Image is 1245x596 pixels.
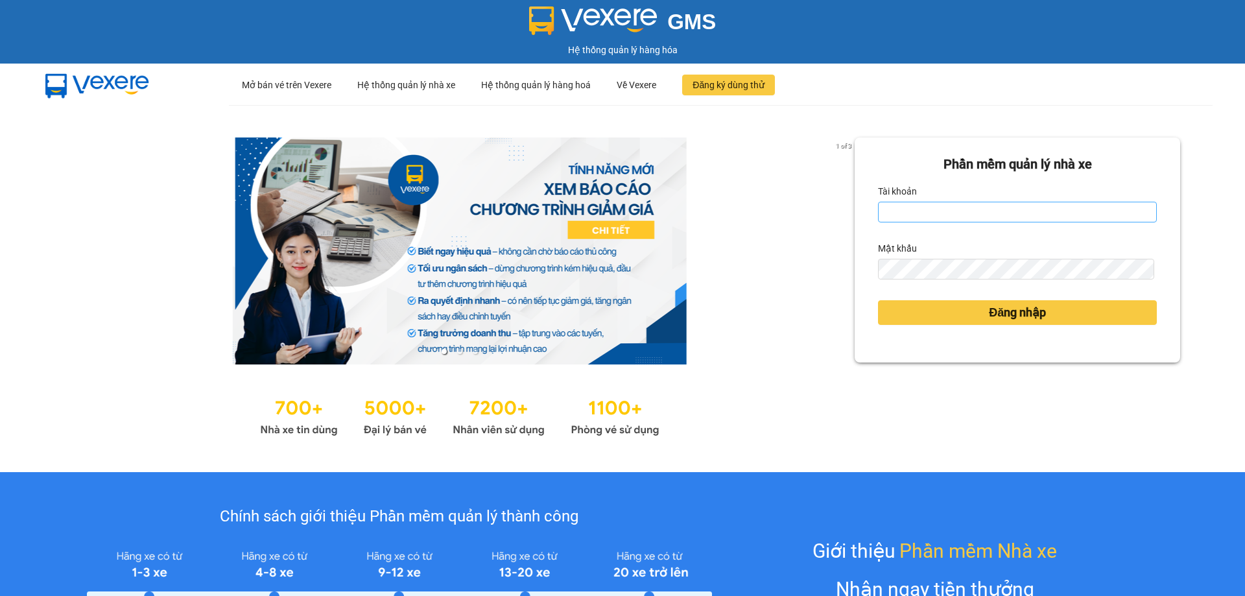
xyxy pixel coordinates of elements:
[260,390,659,440] img: Statistics.png
[65,137,83,364] button: previous slide / item
[832,137,855,154] p: 1 of 3
[878,300,1157,325] button: Đăng nhập
[878,181,917,202] label: Tài khoản
[457,349,462,354] li: slide item 2
[667,10,716,34] span: GMS
[529,6,658,35] img: logo 2
[3,43,1242,57] div: Hệ thống quản lý hàng hóa
[87,505,711,529] div: Chính sách giới thiệu Phần mềm quản lý thành công
[989,304,1046,322] span: Đăng nhập
[473,349,478,354] li: slide item 3
[878,154,1157,174] div: Phần mềm quản lý nhà xe
[357,64,455,106] div: Hệ thống quản lý nhà xe
[878,238,917,259] label: Mật khẩu
[682,75,775,95] button: Đăng ký dùng thử
[693,78,765,92] span: Đăng ký dùng thử
[529,19,717,30] a: GMS
[32,64,162,106] img: mbUUG5Q.png
[442,349,447,354] li: slide item 1
[878,202,1157,222] input: Tài khoản
[481,64,591,106] div: Hệ thống quản lý hàng hoá
[617,64,656,106] div: Về Vexere
[836,137,855,364] button: next slide / item
[812,536,1057,566] div: Giới thiệu
[242,64,331,106] div: Mở bán vé trên Vexere
[899,536,1057,566] span: Phần mềm Nhà xe
[878,259,1154,280] input: Mật khẩu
